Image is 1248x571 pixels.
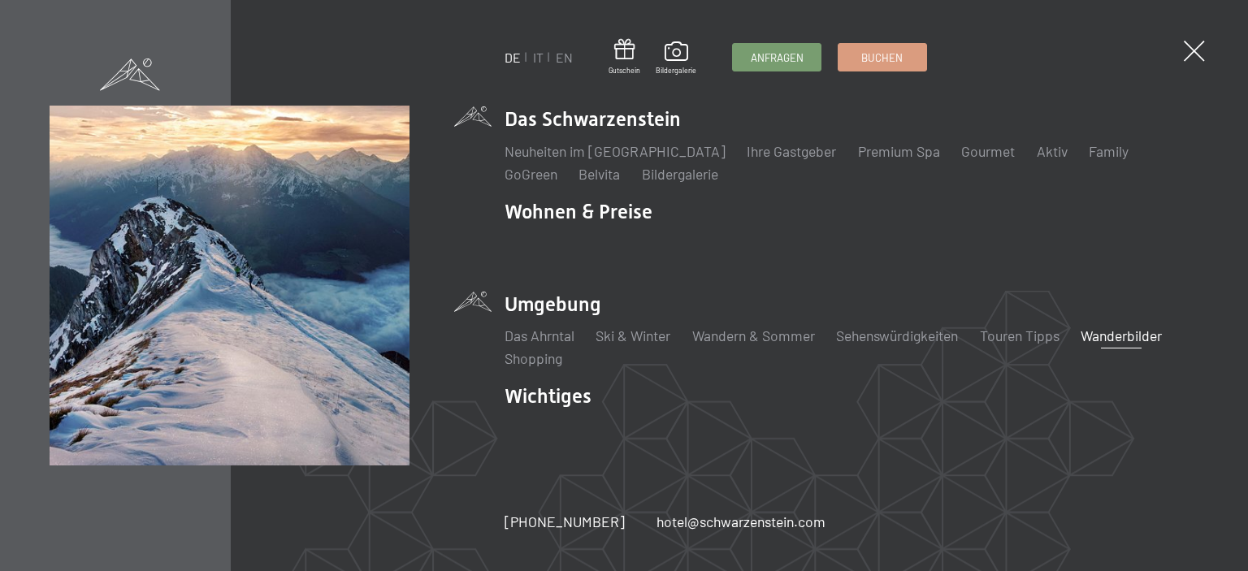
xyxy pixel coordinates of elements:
span: Bildergalerie [656,66,696,76]
a: Ski & Winter [596,327,670,344]
span: Anfragen [751,50,804,65]
a: Wandern & Sommer [692,327,815,344]
a: Shopping [505,349,562,367]
a: EN [556,50,573,65]
a: Family [1089,142,1129,160]
span: Buchen [861,50,903,65]
a: Neuheiten im [GEOGRAPHIC_DATA] [505,142,726,160]
a: GoGreen [505,165,557,183]
a: Sehenswürdigkeiten [836,327,958,344]
a: [PHONE_NUMBER] [505,512,625,532]
a: Premium Spa [858,142,940,160]
a: Gourmet [961,142,1015,160]
a: hotel@schwarzenstein.com [656,512,825,532]
a: Das Ahrntal [505,327,574,344]
span: [PHONE_NUMBER] [505,513,625,530]
a: Aktiv [1037,142,1068,160]
a: DE [505,50,521,65]
a: Buchen [838,44,926,71]
a: Gutschein [609,39,640,76]
a: Bildergalerie [656,41,696,76]
a: Ihre Gastgeber [747,142,836,160]
a: IT [533,50,544,65]
a: Wanderbilder [1081,327,1162,344]
a: Belvita [578,165,620,183]
a: Touren Tipps [980,327,1059,344]
a: Bildergalerie [642,165,718,183]
a: Anfragen [733,44,821,71]
span: Gutschein [609,66,640,76]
